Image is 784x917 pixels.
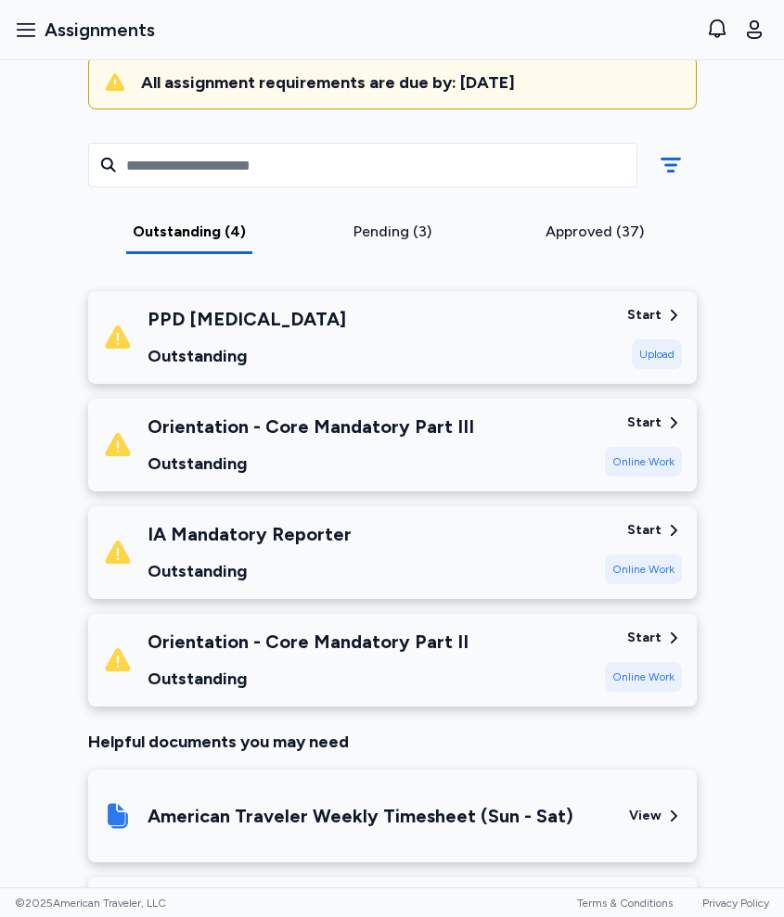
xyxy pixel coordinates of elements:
[15,896,166,911] span: © 2025 American Traveler, LLC
[501,221,689,243] div: Approved (37)
[632,339,682,369] div: Upload
[298,221,486,243] div: Pending (3)
[627,521,662,540] div: Start
[629,807,662,825] div: View
[702,897,769,910] a: Privacy Policy
[148,629,469,655] div: Orientation - Core Mandatory Part II
[96,221,284,243] div: Outstanding (4)
[7,9,162,50] button: Assignments
[148,558,352,584] div: Outstanding
[148,343,346,369] div: Outstanding
[88,729,697,755] div: Helpful documents you may need
[605,554,682,584] div: Online Work
[148,451,474,477] div: Outstanding
[627,414,662,432] div: Start
[148,306,346,332] div: PPD [MEDICAL_DATA]
[45,17,155,43] span: Assignments
[148,521,352,547] div: IA Mandatory Reporter
[627,306,662,325] div: Start
[605,662,682,692] div: Online Work
[627,629,662,647] div: Start
[605,447,682,477] div: Online Work
[141,71,681,94] div: All assignment requirements are due by: [DATE]
[148,414,474,439] div: Orientation - Core Mandatory Part III
[148,666,469,692] div: Outstanding
[148,803,573,829] div: American Traveler Weekly Timesheet (Sun - Sat)
[577,897,673,910] a: Terms & Conditions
